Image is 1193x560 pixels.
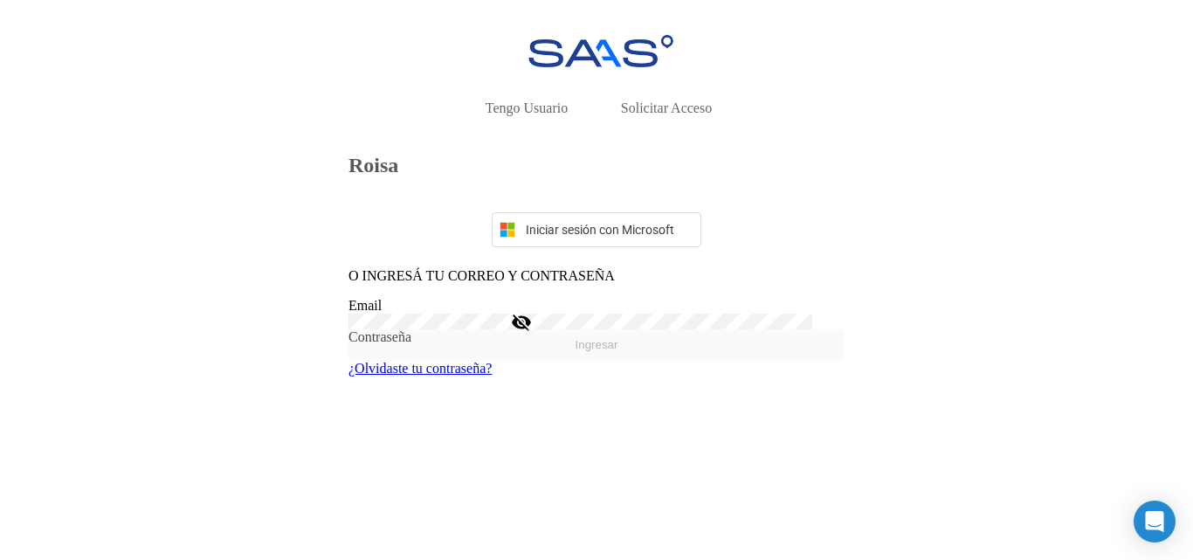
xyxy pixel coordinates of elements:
button: Iniciar sesión con Microsoft [492,212,701,247]
a: ¿Olvidaste tu contraseña? [348,361,492,376]
div: Tengo Usuario [486,100,568,116]
mat-icon: visibility_off [511,312,532,333]
button: Ingresar [348,329,845,361]
span: Ingresar [576,338,618,351]
h3: Roisa [348,154,845,177]
div: Open Intercom Messenger [1134,501,1176,543]
span: Iniciar sesión con Microsoft [522,223,693,237]
p: O INGRESÁ TU CORREO Y CONTRASEÑA [348,268,845,284]
div: Solicitar Acceso [621,100,712,116]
